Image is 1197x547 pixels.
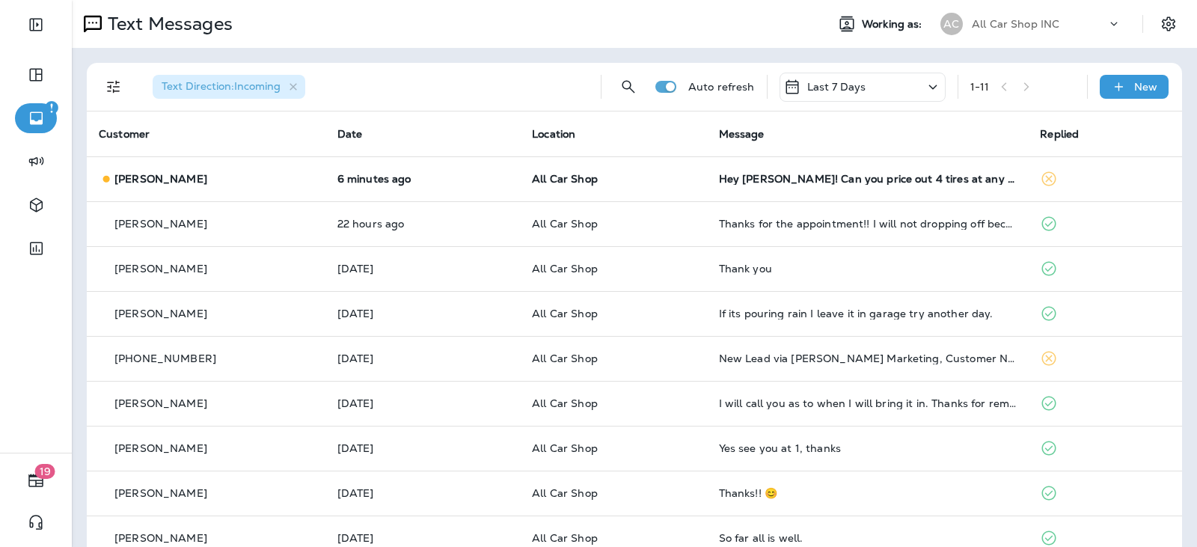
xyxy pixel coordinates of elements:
span: Working as: [862,18,925,31]
span: All Car Shop [532,441,598,455]
div: Thank you [719,263,1017,275]
p: Sep 5, 2025 03:09 PM [337,532,509,544]
span: All Car Shop [532,307,598,320]
p: Sep 9, 2025 06:55 PM [337,308,509,320]
p: Sep 9, 2025 11:25 AM [337,397,509,409]
div: Hey Jose! Can you price out 4 tires at any discount for a personal car of ours? [719,173,1017,185]
div: Text Direction:Incoming [153,75,305,99]
p: Text Messages [102,13,233,35]
span: Date [337,127,363,141]
button: Settings [1155,10,1182,37]
div: Thanks!! 😊 [719,487,1017,499]
p: [PERSON_NAME] [114,263,207,275]
p: Sep 8, 2025 09:04 AM [337,442,509,454]
p: Auto refresh [688,81,755,93]
div: New Lead via Merrick Marketing, Customer Name: OTILIO G., Contact info: Masked phone number avail... [719,352,1017,364]
div: AC [940,13,963,35]
span: Location [532,127,575,141]
p: All Car Shop INC [972,18,1059,30]
p: [PERSON_NAME] [114,532,207,544]
p: [PERSON_NAME] [114,487,207,499]
div: Thanks for the appointment!! I will not dropping off because I don't have anyone to pick me up. [719,218,1017,230]
span: Replied [1040,127,1079,141]
span: Message [719,127,765,141]
span: Customer [99,127,150,141]
p: [PERSON_NAME] [114,173,207,185]
span: All Car Shop [532,352,598,365]
p: New [1134,81,1157,93]
div: 1 - 11 [970,81,990,93]
p: Sep 5, 2025 05:12 PM [337,487,509,499]
span: All Car Shop [532,397,598,410]
span: Text Direction : Incoming [162,79,281,93]
span: All Car Shop [532,217,598,230]
button: 19 [15,465,57,495]
p: Sep 10, 2025 10:10 AM [337,218,509,230]
p: [PERSON_NAME] [114,218,207,230]
p: Sep 11, 2025 08:30 AM [337,173,509,185]
button: Filters [99,72,129,102]
p: Last 7 Days [807,81,866,93]
button: Expand Sidebar [15,10,57,40]
p: Sep 9, 2025 07:52 PM [337,263,509,275]
div: So far all is well. [719,532,1017,544]
p: [PERSON_NAME] [114,397,207,409]
p: [PHONE_NUMBER] [114,352,216,364]
span: All Car Shop [532,262,598,275]
div: I will call you as to when I will bring it in. Thanks for reminding me! [719,397,1017,409]
p: Sep 9, 2025 12:33 PM [337,352,509,364]
span: All Car Shop [532,172,598,186]
div: If its pouring rain I leave it in garage try another day. [719,308,1017,320]
div: Yes see you at 1, thanks [719,442,1017,454]
p: [PERSON_NAME] [114,442,207,454]
button: Search Messages [613,72,643,102]
span: All Car Shop [532,486,598,500]
span: All Car Shop [532,531,598,545]
p: [PERSON_NAME] [114,308,207,320]
span: 19 [35,464,55,479]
